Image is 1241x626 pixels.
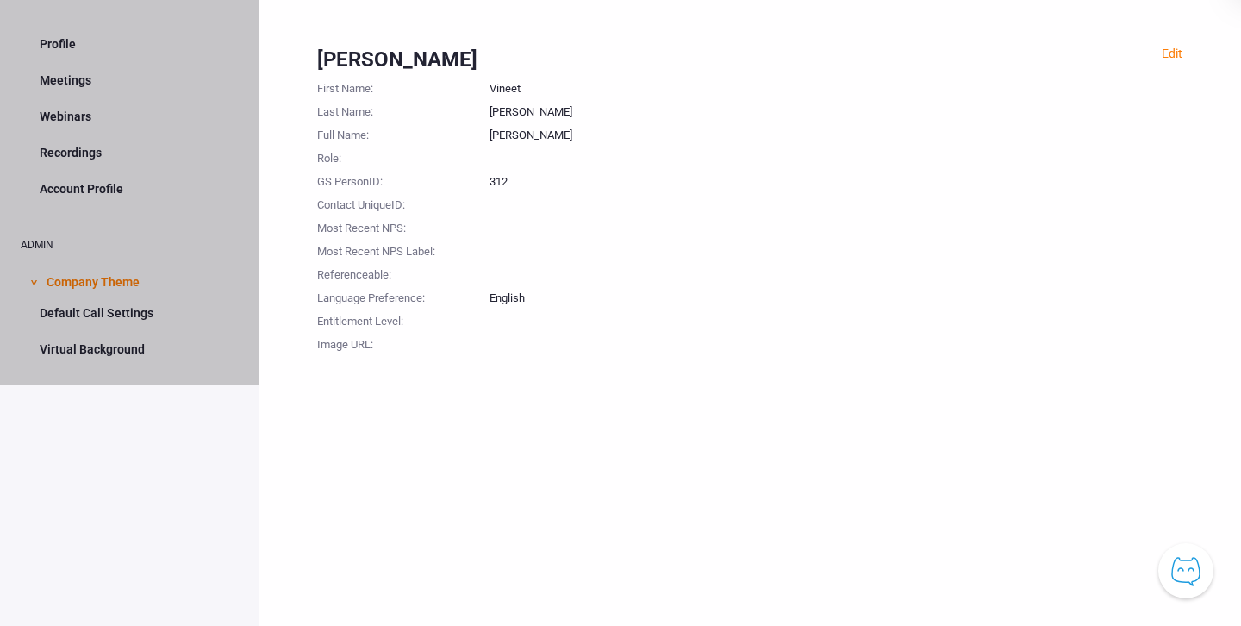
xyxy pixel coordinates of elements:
div: [PERSON_NAME] [317,45,1182,74]
a: Edit [1162,47,1182,60]
div: ∑aåāБδ ⷺ [7,7,252,26]
div: Last Name : [317,97,490,121]
div: Vineet [490,74,1182,97]
div: [PERSON_NAME] [490,97,1182,121]
div: [PERSON_NAME] [490,121,1182,144]
div: Role : [317,144,490,167]
div: 312 [490,167,1182,191]
div: Most Recent NPS Label : [317,237,490,260]
div: ∑aåāБδ ⷺ [7,45,252,64]
div: ∑aåāБδ ⷺ [7,64,252,83]
button: Knowledge Center Bot, also known as KC Bot is an onboarding assistant that allows you to see the ... [1158,543,1213,598]
div: First Name : [317,74,490,97]
div: Entitlement Level : [317,307,490,330]
div: Image URL : [317,330,490,354]
div: Language Preference : [317,284,490,307]
div: English [490,284,1182,307]
div: Referenceable : [317,260,490,284]
div: Full Name : [317,121,490,144]
div: Most Recent NPS : [317,214,490,237]
div: ∑aåāБδ ⷺ [7,26,252,45]
div: Contact UniqueID : [317,191,490,214]
div: GS PersonID : [317,167,490,191]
